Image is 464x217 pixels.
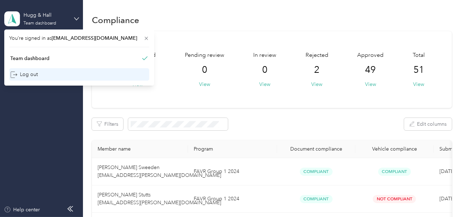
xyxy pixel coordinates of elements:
button: View [311,81,322,88]
span: Compliant [378,168,411,176]
button: Edit columns [404,118,452,130]
th: Member name [92,140,188,158]
div: Document compliance [283,146,350,152]
div: Hugg & Hall [24,11,68,19]
button: View [365,81,376,88]
span: You’re signed in as [9,34,149,42]
h1: Compliance [92,16,139,24]
th: Program [188,140,277,158]
span: [PERSON_NAME] Sweeden [EMAIL_ADDRESS][PERSON_NAME][DOMAIN_NAME] [98,164,221,178]
span: Rejected [306,51,328,60]
iframe: Everlance-gr Chat Button Frame [424,177,464,217]
button: View [413,81,424,88]
span: 2 [314,64,319,76]
button: Filters [92,118,123,130]
span: Pending review [185,51,224,60]
span: Total [413,51,425,60]
td: FAVR Group 1 2024 [188,185,277,213]
span: Approved [357,51,384,60]
span: [EMAIL_ADDRESS][DOMAIN_NAME] [52,35,137,41]
span: 0 [262,64,267,76]
button: View [199,81,210,88]
span: Compliant [300,195,333,203]
span: Compliant [300,168,333,176]
span: 49 [365,64,376,76]
span: 51 [413,64,424,76]
div: Team dashboard [10,55,49,62]
button: Help center [4,206,40,213]
span: Not Compliant [373,195,416,203]
span: In review [253,51,276,60]
span: [PERSON_NAME] Stutts [EMAIL_ADDRESS][PERSON_NAME][DOMAIN_NAME] [98,192,221,206]
div: Log out [10,71,38,78]
td: FAVR Group 1 2024 [188,158,277,185]
button: View [259,81,270,88]
span: 0 [202,64,207,76]
div: Vehicle compliance [361,146,428,152]
div: Team dashboard [24,21,56,26]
